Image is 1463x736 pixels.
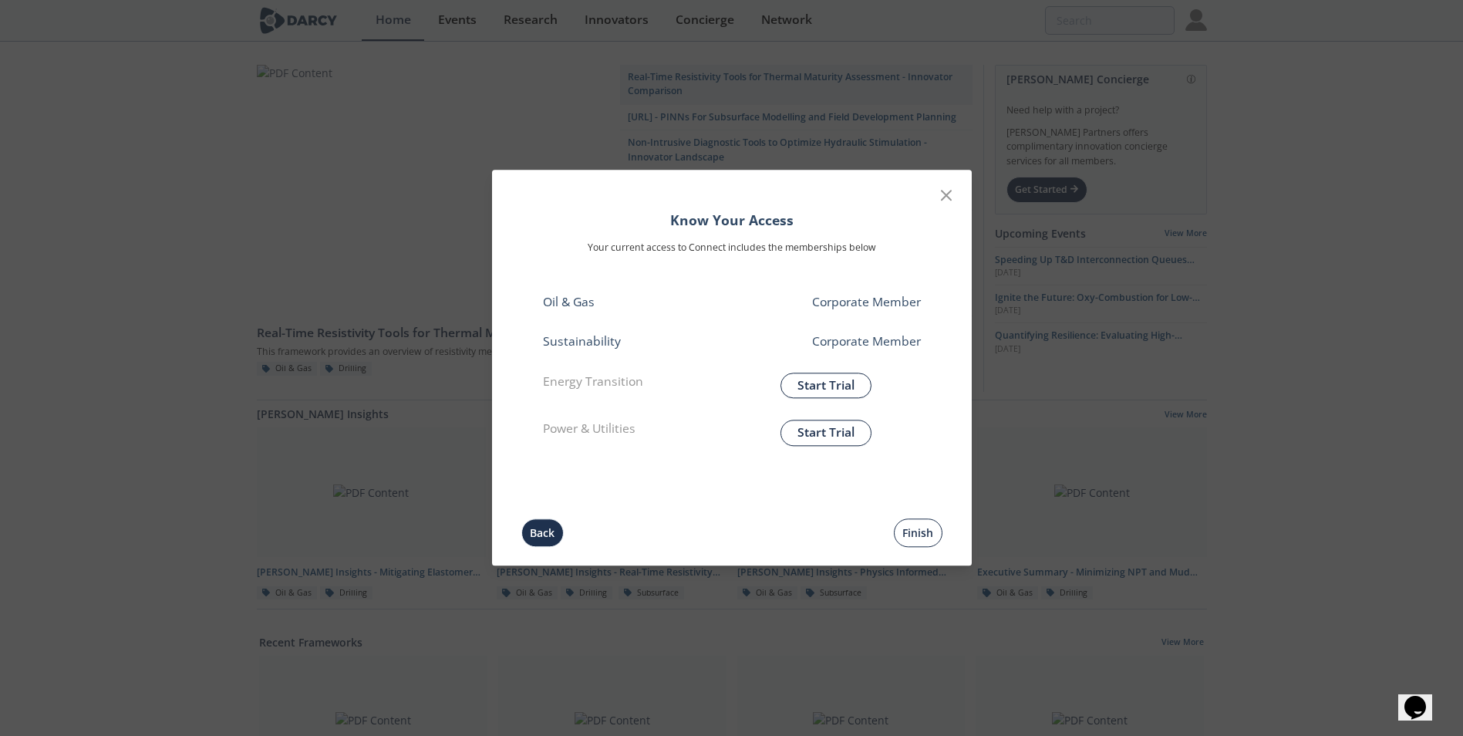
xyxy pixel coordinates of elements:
[521,519,564,548] button: Back
[543,210,921,230] h1: Know Your Access
[732,333,921,352] p: Corporate Member
[543,333,732,352] p: Sustainability
[543,373,732,391] p: Energy Transition
[894,519,942,548] button: Finish
[543,241,921,255] p: Your current access to Connect includes the memberships below
[732,293,921,312] p: Corporate Member
[780,420,871,447] button: Start Trial
[543,420,732,439] p: Power & Utilities
[1398,674,1448,721] iframe: chat widget
[780,373,871,399] button: Start Trial
[543,293,732,312] p: Oil & Gas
